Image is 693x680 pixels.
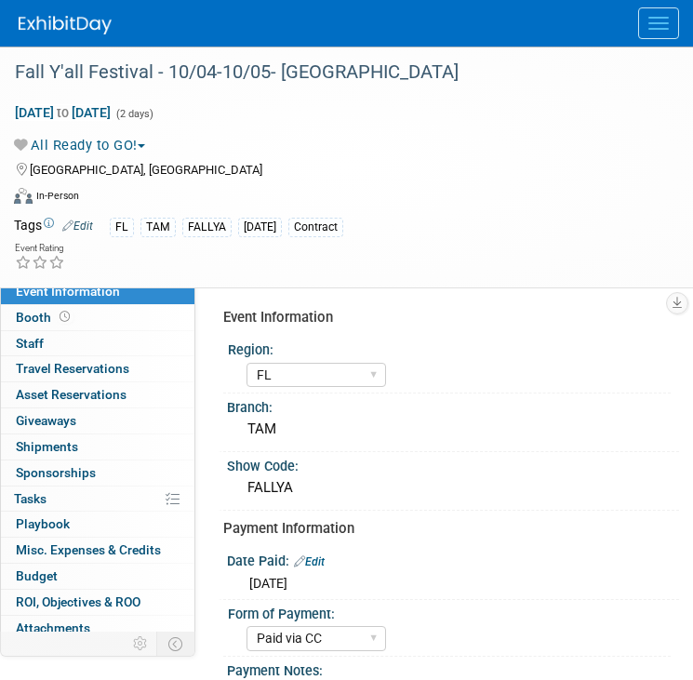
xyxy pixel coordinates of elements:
[16,542,161,557] span: Misc. Expenses & Credits
[16,568,58,583] span: Budget
[241,415,665,444] div: TAM
[16,465,96,480] span: Sponsorships
[14,104,112,121] span: [DATE] [DATE]
[227,547,679,571] div: Date Paid:
[16,284,120,299] span: Event Information
[14,188,33,203] img: Format-Inperson.png
[16,439,78,454] span: Shipments
[1,279,194,304] a: Event Information
[16,594,140,609] span: ROI, Objectives & ROO
[1,382,194,407] a: Asset Reservations
[241,473,665,502] div: FALLYA
[16,310,73,325] span: Booth
[14,136,153,155] button: All Ready to GO!
[227,452,679,475] div: Show Code:
[1,512,194,537] a: Playbook
[1,616,194,641] a: Attachments
[1,538,194,563] a: Misc. Expenses & Credits
[1,460,194,486] a: Sponsorships
[249,576,287,591] span: [DATE]
[14,185,656,213] div: Event Format
[1,590,194,615] a: ROI, Objectives & ROO
[56,310,73,324] span: Booth not reserved yet
[1,434,194,460] a: Shipments
[1,408,194,433] a: Giveaways
[223,519,665,539] div: Payment Information
[1,331,194,356] a: Staff
[1,356,194,381] a: Travel Reservations
[16,413,76,428] span: Giveaways
[110,218,134,237] div: FL
[227,393,679,417] div: Branch:
[228,336,671,359] div: Region:
[1,564,194,589] a: Budget
[15,244,65,253] div: Event Rating
[16,336,44,351] span: Staff
[35,189,79,203] div: In-Person
[638,7,679,39] button: Menu
[125,632,157,656] td: Personalize Event Tab Strip
[16,516,70,531] span: Playbook
[54,105,72,120] span: to
[1,305,194,330] a: Booth
[294,555,325,568] a: Edit
[62,220,93,233] a: Edit
[140,218,176,237] div: TAM
[14,216,93,237] td: Tags
[157,632,195,656] td: Toggle Event Tabs
[227,657,679,680] div: Payment Notes:
[16,361,129,376] span: Travel Reservations
[8,56,656,89] div: Fall Y'all Festival - 10/04-10/05- [GEOGRAPHIC_DATA]
[228,600,671,623] div: Form of Payment:
[223,308,665,327] div: Event Information
[288,218,343,237] div: Contract
[182,218,232,237] div: FALLYA
[19,16,112,34] img: ExhibitDay
[16,387,127,402] span: Asset Reservations
[30,163,262,177] span: [GEOGRAPHIC_DATA], [GEOGRAPHIC_DATA]
[16,620,90,635] span: Attachments
[1,487,194,512] a: Tasks
[14,491,47,506] span: Tasks
[114,108,153,120] span: (2 days)
[238,218,282,237] div: [DATE]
